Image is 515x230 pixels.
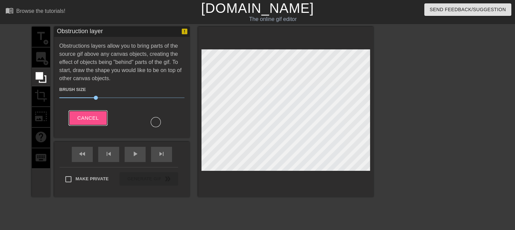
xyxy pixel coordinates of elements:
[16,8,65,14] div: Browse the tutorials!
[131,150,139,158] span: play_arrow
[59,42,185,127] div: Obstructions layers allow you to bring parts of the source gif above any canvas objects, creating...
[430,5,506,14] span: Send Feedback/Suggestion
[5,6,14,15] span: menu_book
[201,1,314,16] a: [DOMAIN_NAME]
[77,114,99,122] span: Cancel
[59,86,86,93] label: Brush Size
[5,6,65,17] a: Browse the tutorials!
[57,27,103,37] div: Obstruction layer
[69,111,107,125] button: Cancel
[175,15,371,23] div: The online gif editor
[157,150,166,158] span: skip_next
[76,176,109,182] span: Make Private
[78,150,86,158] span: fast_rewind
[424,3,511,16] button: Send Feedback/Suggestion
[105,150,113,158] span: skip_previous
